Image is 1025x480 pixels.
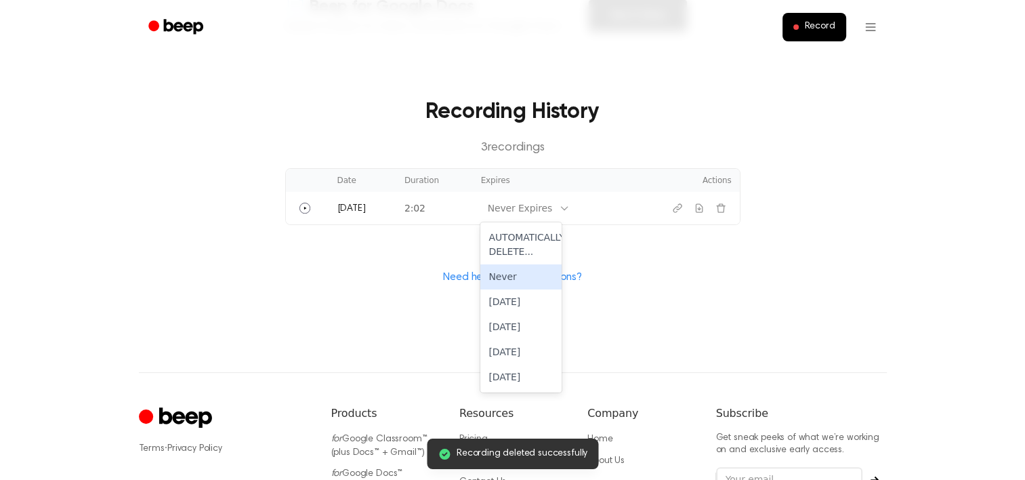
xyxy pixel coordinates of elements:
[331,469,403,479] a: forGoogle Docs™
[480,365,562,390] div: [DATE]
[631,169,740,192] th: Actions
[587,456,625,466] a: About Us
[710,197,732,219] button: Delete recording
[331,469,343,479] i: for
[457,447,587,461] span: Recording deleted successfully
[396,192,473,224] td: 2:02
[480,340,562,365] div: [DATE]
[443,272,582,283] a: Need help or have questions?
[294,197,316,219] button: Play
[396,169,473,192] th: Duration
[139,442,310,456] div: ·
[587,405,694,422] h6: Company
[488,201,552,216] div: Never Expires
[587,435,612,444] a: Home
[307,139,719,157] p: 3 recording s
[331,435,343,444] i: for
[139,405,215,432] a: Cruip
[167,444,222,454] a: Privacy Policy
[854,11,887,43] button: Open menu
[688,197,710,219] button: Download recording
[331,435,427,458] a: forGoogle Classroom™ (plus Docs™ + Gmail™)
[667,197,688,219] button: Copy link
[716,433,887,456] p: Get sneak peeks of what we’re working on and exclusive early access.
[139,444,165,454] a: Terms
[480,315,562,340] div: [DATE]
[473,169,631,192] th: Expires
[329,169,396,192] th: Date
[480,225,562,264] div: AUTOMATICALLY DELETE...
[307,96,719,128] h3: Recording History
[459,405,566,422] h6: Resources
[331,405,438,422] h6: Products
[716,405,887,422] h6: Subscribe
[459,435,488,444] a: Pricing
[782,13,845,41] button: Record
[480,289,562,315] div: [DATE]
[337,204,366,214] span: [DATE]
[480,264,562,289] div: Never
[139,14,215,41] a: Beep
[804,21,835,33] span: Record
